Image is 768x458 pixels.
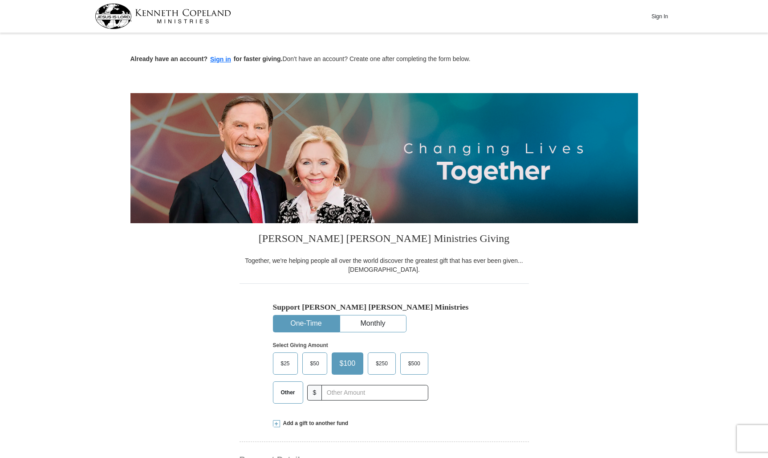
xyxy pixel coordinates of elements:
input: Other Amount [321,385,428,401]
h3: [PERSON_NAME] [PERSON_NAME] Ministries Giving [240,223,529,256]
button: One-Time [273,315,339,332]
span: $ [307,385,322,401]
span: $250 [371,357,392,370]
strong: Already have an account? for faster giving. [130,55,283,62]
span: $100 [335,357,360,370]
span: $25 [276,357,294,370]
span: Other [276,386,300,399]
strong: Select Giving Amount [273,342,328,348]
button: Sign in [207,54,234,65]
button: Sign In [646,9,673,23]
div: Together, we're helping people all over the world discover the greatest gift that has ever been g... [240,256,529,274]
img: kcm-header-logo.svg [95,4,231,29]
span: $500 [404,357,425,370]
h5: Support [PERSON_NAME] [PERSON_NAME] Ministries [273,303,496,312]
span: Add a gift to another fund [280,420,349,427]
p: Don't have an account? Create one after completing the form below. [130,54,638,65]
span: $50 [306,357,324,370]
button: Monthly [340,315,406,332]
